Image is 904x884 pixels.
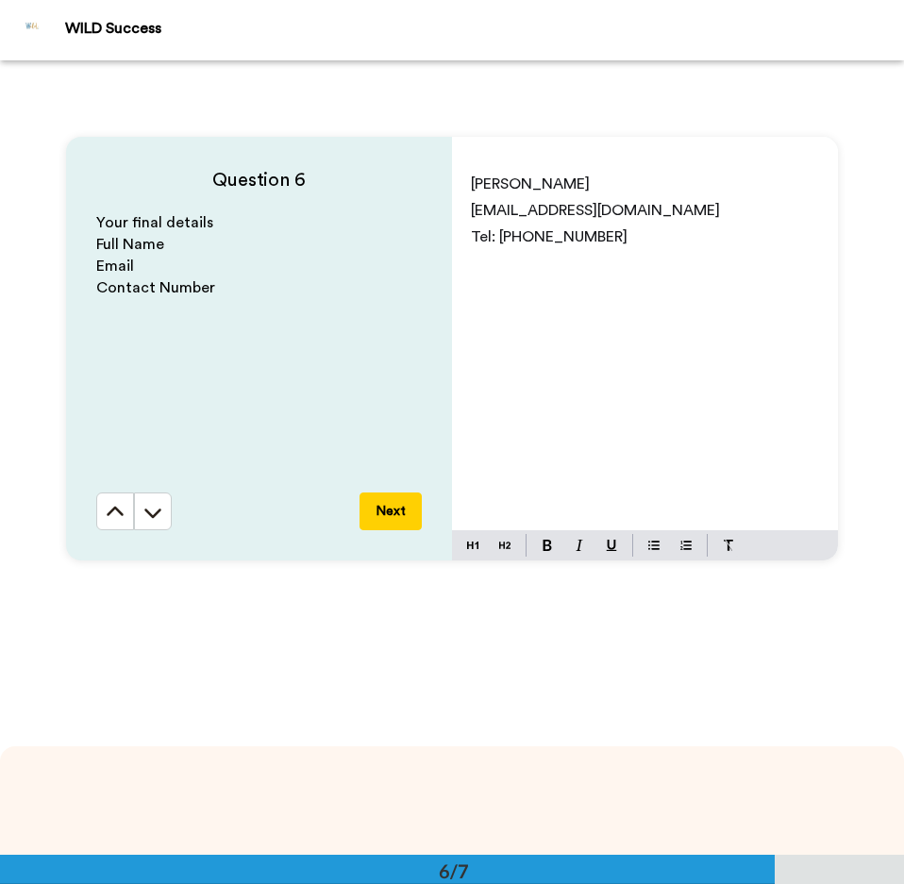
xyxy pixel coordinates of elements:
[96,167,422,193] h4: Question 6
[471,203,720,218] span: [EMAIL_ADDRESS][DOMAIN_NAME]
[648,538,660,553] img: bulleted-block.svg
[65,20,903,38] div: WILD Success
[10,8,56,53] img: Profile Image
[96,237,164,252] span: Full Name
[576,540,583,551] img: italic-mark.svg
[471,229,628,244] span: Tel: [PHONE_NUMBER]
[680,538,692,553] img: numbered-block.svg
[606,540,617,551] img: underline-mark.svg
[360,492,422,530] button: Next
[467,538,478,553] img: heading-one-block.svg
[723,540,734,551] img: clear-format.svg
[409,858,499,884] div: 6/7
[471,176,590,192] span: [PERSON_NAME]
[96,259,134,274] span: Email
[499,538,511,553] img: heading-two-block.svg
[543,540,552,551] img: bold-mark.svg
[96,215,213,230] span: Your final details
[96,280,215,295] span: Contact Number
